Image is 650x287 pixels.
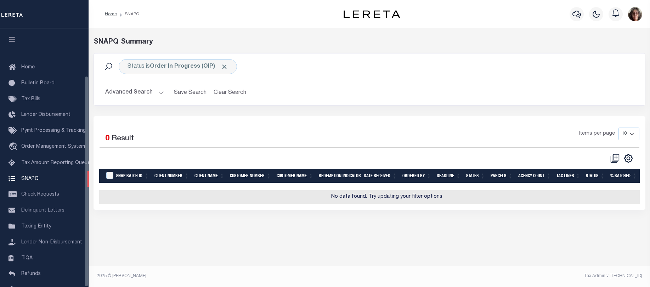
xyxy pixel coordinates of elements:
img: logo-dark.svg [344,10,400,18]
th: % batched: activate to sort column ascending [607,169,640,184]
div: Tax Admin v.[TECHNICAL_ID] [375,273,642,279]
div: 2025 © [PERSON_NAME]. [91,273,369,279]
b: Order In Progress (OIP) [150,64,228,69]
th: SNAP BATCH ID: activate to sort column ascending [113,169,152,184]
th: Date Received: activate to sort column ascending [361,169,400,184]
th: Client Name: activate to sort column ascending [192,169,227,184]
span: Click to Remove [221,63,228,71]
span: 0 [105,135,109,142]
button: Save Search [170,86,211,100]
span: Pymt Processing & Tracking [21,128,86,133]
span: Lender Non-Disbursement [21,240,82,245]
span: Tax Bills [21,97,40,102]
th: Client Number: activate to sort column ascending [152,169,192,184]
th: Agency Count: activate to sort column ascending [515,169,554,184]
th: Ordered By: activate to sort column ascending [400,169,434,184]
button: Advanced Search [105,86,164,100]
label: Result [112,133,134,145]
span: Tax Amount Reporting Queue [21,161,90,165]
span: Taxing Entity [21,224,51,229]
span: SNAPQ [21,176,39,181]
th: Status: activate to sort column ascending [583,169,607,184]
button: Clear Search [211,86,249,100]
th: Parcels: activate to sort column ascending [488,169,515,184]
a: Home [105,12,117,16]
th: Customer Name: activate to sort column ascending [274,169,316,184]
span: Check Requests [21,192,59,197]
span: Bulletin Board [21,81,55,86]
span: Refunds [21,271,41,276]
div: SNAPQ Summary [94,37,645,47]
span: Order Management System [21,144,85,149]
button: PMcAllister@lereta.net [628,7,642,21]
th: Tax Lines: activate to sort column ascending [554,169,583,184]
th: SNAPBatchId [102,169,114,184]
i: travel_explore [9,142,20,152]
th: Redemption Indicator [316,169,361,184]
li: SNAPQ [117,11,139,17]
div: Status is [119,59,237,74]
span: Home [21,65,35,70]
span: TIQA [21,255,33,260]
th: States: activate to sort column ascending [463,169,488,184]
th: Deadline: activate to sort column ascending [434,169,463,184]
span: Items per page [579,130,615,138]
span: Lender Disbursement [21,112,70,117]
span: Delinquent Letters [21,208,64,213]
th: Customer Number: activate to sort column ascending [227,169,274,184]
